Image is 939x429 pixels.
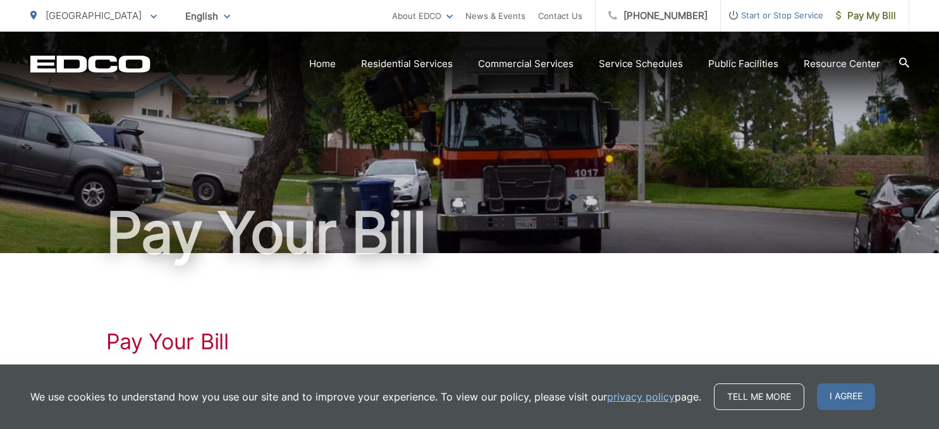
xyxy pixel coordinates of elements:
a: Resource Center [804,56,880,71]
span: I agree [817,383,875,410]
a: Public Facilities [708,56,778,71]
a: Commercial Services [478,56,574,71]
h1: Pay Your Bill [30,201,909,264]
a: News & Events [465,8,525,23]
a: privacy policy [607,389,675,404]
a: Home [309,56,336,71]
p: We use cookies to understand how you use our site and to improve your experience. To view our pol... [30,389,701,404]
span: English [176,5,240,27]
span: Pay My Bill [836,8,896,23]
a: EDCD logo. Return to the homepage. [30,55,150,73]
span: [GEOGRAPHIC_DATA] [46,9,142,22]
a: Residential Services [361,56,453,71]
a: About EDCO [392,8,453,23]
h1: Pay Your Bill [106,329,833,354]
a: Contact Us [538,8,582,23]
a: Tell me more [714,383,804,410]
a: Service Schedules [599,56,683,71]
